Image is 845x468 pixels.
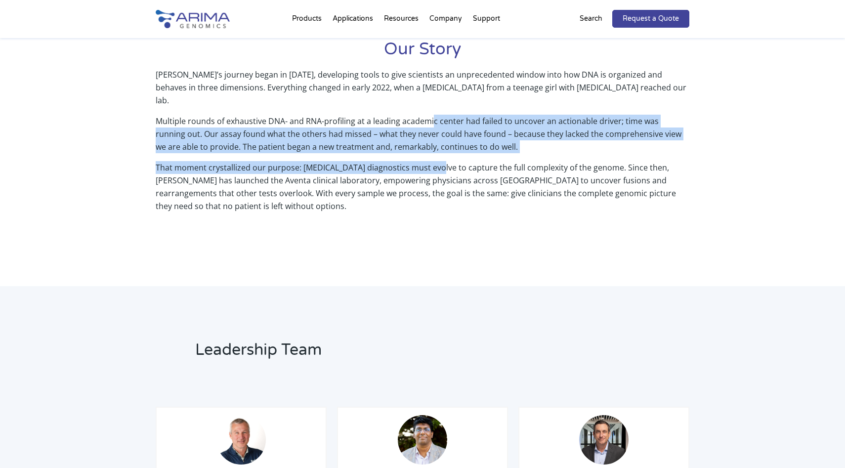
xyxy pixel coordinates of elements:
[156,161,689,220] p: That moment crystallized our purpose: [MEDICAL_DATA] diagnostics must evolve to capture the full ...
[156,38,689,68] h1: Our Story
[398,415,447,465] img: Sid-Selvaraj_Arima-Genomics.png
[156,115,689,161] p: Multiple rounds of exhaustive DNA- and RNA-profiling at a leading academic center had failed to u...
[216,415,266,465] img: Tom-Willis.jpg
[580,12,602,25] p: Search
[156,10,230,28] img: Arima-Genomics-logo
[579,415,629,465] img: Chris-Roberts.jpg
[156,68,689,115] p: [PERSON_NAME]’s journey began in [DATE], developing tools to give scientists an unprecedented win...
[612,10,689,28] a: Request a Quote
[195,339,549,369] h2: Leadership Team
